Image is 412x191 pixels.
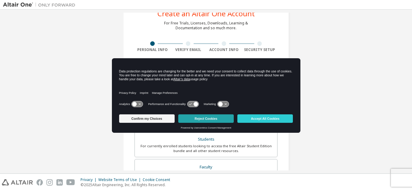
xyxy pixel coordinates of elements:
p: © 2025 Altair Engineering, Inc. All Rights Reserved. [81,182,174,187]
img: altair_logo.svg [2,179,33,186]
div: Students [138,135,274,144]
div: Security Setup [242,47,278,52]
div: Verify Email [170,47,206,52]
div: Faculty [138,163,274,171]
img: linkedin.svg [56,179,63,186]
div: Cookie Consent [143,177,174,182]
img: youtube.svg [66,179,75,186]
img: facebook.svg [36,179,43,186]
div: Website Terms of Use [98,177,143,182]
div: For Free Trials, Licenses, Downloads, Learning & Documentation and so much more. [164,21,248,30]
div: Privacy [81,177,98,182]
img: instagram.svg [46,179,53,186]
div: Account Info [206,47,242,52]
div: Personal Info [135,47,170,52]
div: For currently enrolled students looking to access the free Altair Student Edition bundle and all ... [138,144,274,153]
img: Altair One [3,2,78,8]
div: Create an Altair One Account [157,10,255,17]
